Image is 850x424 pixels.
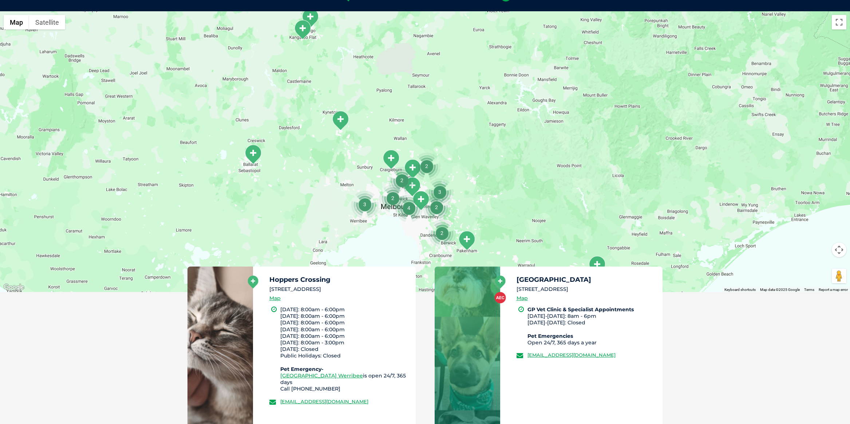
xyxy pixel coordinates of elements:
[269,294,281,303] a: Map
[426,178,454,206] div: 3
[527,306,656,346] li: [DATE]-[DATE]: 8am - 6pm [DATE]-[DATE]: Closed Open 24/7, 365 days a year
[280,366,323,372] b: Pet Emergency-
[244,144,262,164] div: Ballarat
[403,159,422,179] div: South Morang
[280,306,409,392] li: [DATE]: 8:00am - 6:00pm [DATE]: 8:00am - 6:00pm [DATE]: 8:00am - 6:00pm [DATE]: 8:00am - 6:00pm [...
[293,20,312,40] div: Kangaroo Flat
[412,191,430,211] div: Box Hill
[301,8,319,28] div: White Hills
[832,243,846,257] button: Map camera controls
[269,276,409,283] h5: Hoppers Crossing
[517,285,656,293] li: [STREET_ADDRESS]
[2,283,26,292] img: Google
[403,177,421,197] div: Warringal
[832,15,846,29] button: Toggle fullscreen view
[388,167,416,194] div: 2
[395,194,423,222] div: 4
[458,231,476,251] div: Pakenham
[804,288,814,292] a: Terms
[351,191,379,218] div: 3
[280,399,368,404] a: [EMAIL_ADDRESS][DOMAIN_NAME]
[280,372,363,379] a: [GEOGRAPHIC_DATA] Werribee
[832,269,846,283] button: Drag Pegman onto the map to open Street View
[2,283,26,292] a: Open this area in Google Maps (opens a new window)
[760,288,800,292] span: Map data ©2025 Google
[423,193,450,221] div: 2
[517,276,656,283] h5: [GEOGRAPHIC_DATA]
[331,111,349,131] div: Macedon Ranges
[819,288,848,292] a: Report a map error
[527,352,616,358] a: [EMAIL_ADDRESS][DOMAIN_NAME]
[413,152,440,180] div: 2
[588,256,606,276] div: Morwell
[724,287,756,292] button: Keyboard shortcuts
[527,333,573,339] b: Pet Emergencies
[4,15,29,29] button: Show street map
[517,294,528,303] a: Map
[29,15,65,29] button: Show satellite imagery
[527,306,634,313] b: GP Vet Clinic & Specialist Appointments
[428,219,456,247] div: 2
[379,184,407,212] div: 2
[269,285,409,293] li: [STREET_ADDRESS]
[382,149,400,169] div: Craigieburn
